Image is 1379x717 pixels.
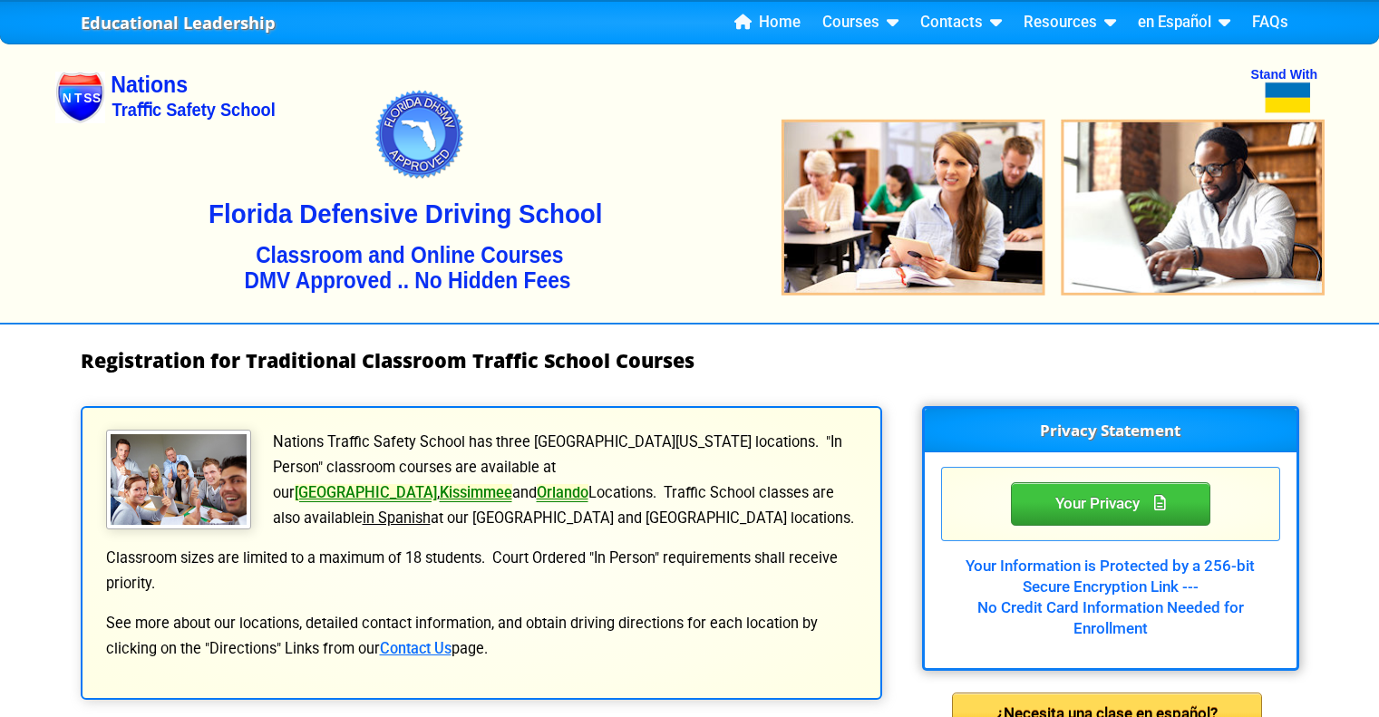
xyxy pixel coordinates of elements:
img: Nations Traffic School - Your DMV Approved Florida Traffic School [55,33,1325,323]
div: Privacy Statement [1011,482,1210,526]
h1: Registration for Traditional Classroom Traffic School Courses [81,350,1299,372]
a: Home [727,9,808,36]
u: in Spanish [363,509,431,527]
img: Traffic School Students [106,430,251,529]
a: en Español [1131,9,1238,36]
a: Kissimmee [440,484,512,501]
a: Resources [1016,9,1123,36]
a: [GEOGRAPHIC_DATA] [295,484,437,501]
a: Contacts [913,9,1009,36]
p: See more about our locations, detailed contact information, and obtain driving directions for eac... [104,611,859,662]
h3: Privacy Statement [925,409,1296,452]
a: Educational Leadership [81,8,276,38]
a: FAQs [1245,9,1296,36]
a: Orlando [537,484,588,501]
p: Classroom sizes are limited to a maximum of 18 students. Court Ordered "In Person" requirements s... [104,546,859,596]
p: Nations Traffic Safety School has three [GEOGRAPHIC_DATA][US_STATE] locations. "In Person" classr... [104,430,859,531]
a: Contact Us [380,640,452,657]
div: Your Information is Protected by a 256-bit Secure Encryption Link --- No Credit Card Information ... [941,541,1280,640]
a: Courses [815,9,906,36]
a: Your Privacy [1011,491,1210,513]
